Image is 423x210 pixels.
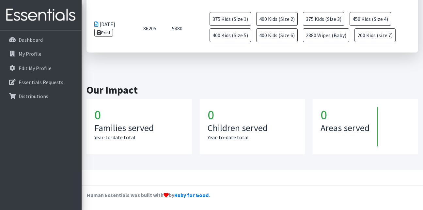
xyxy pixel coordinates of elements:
a: Dashboard [3,33,79,46]
span: 400 Kids (Size 5) [210,28,251,42]
td: 5480 [164,4,199,52]
a: Print [94,29,113,37]
p: My Profile [19,51,41,57]
p: Distributions [19,93,48,99]
p: Edit My Profile [19,65,52,71]
span: 2880 Wipes (Baby) [303,28,349,42]
p: Dashboard [19,37,43,43]
a: Distributions [3,90,79,103]
p: Year-to-date total [94,133,184,141]
h3: Families served [94,123,184,134]
h3: Children served [208,123,297,134]
h1: 0 [94,107,184,123]
span: 375 Kids (Size 3) [303,12,344,26]
p: Year-to-date total [208,133,297,141]
span: 200 Kids (size 7) [354,28,396,42]
h3: Areas served [321,123,369,134]
span: 450 Kids (Size 4) [350,12,391,26]
td: [DATE] [86,4,135,52]
a: My Profile [3,47,79,60]
a: Ruby for Good [174,192,209,198]
a: Edit My Profile [3,62,79,75]
img: HumanEssentials [3,4,79,26]
span: 400 Kids (Size 2) [256,12,298,26]
span: 375 Kids (Size 1) [210,12,251,26]
p: Essentials Requests [19,79,63,85]
h1: 0 [208,107,297,123]
h1: 0 [321,107,377,123]
strong: Human Essentials was built with by . [87,192,210,198]
span: 400 Kids (Size 6) [256,28,298,42]
h2: Our Impact [86,84,418,96]
td: 86205 [135,4,164,52]
a: Essentials Requests [3,76,79,89]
